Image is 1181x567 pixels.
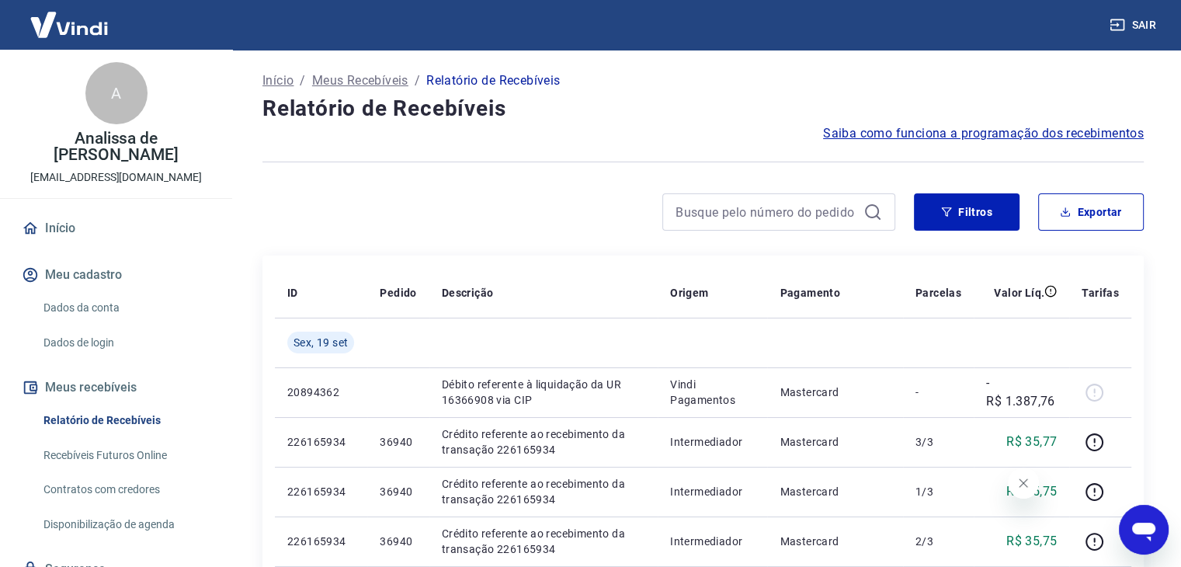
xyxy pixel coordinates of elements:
p: Crédito referente ao recebimento da transação 226165934 [442,526,645,557]
p: Relatório de Recebíveis [426,71,560,90]
p: Mastercard [780,484,891,499]
p: - [915,384,961,400]
p: Parcelas [915,285,961,301]
p: 1/3 [915,484,961,499]
p: Intermediador [670,434,755,450]
a: Meus Recebíveis [312,71,408,90]
p: 3/3 [915,434,961,450]
p: Analissa de [PERSON_NAME] [12,130,220,163]
p: Mastercard [780,434,891,450]
p: -R$ 1.387,76 [986,374,1057,411]
p: / [415,71,420,90]
p: Intermediador [670,534,755,549]
p: Mastercard [780,384,891,400]
a: Início [19,211,214,245]
p: 36940 [380,534,416,549]
p: Descrição [442,285,494,301]
p: [EMAIL_ADDRESS][DOMAIN_NAME] [30,169,202,186]
p: 226165934 [287,484,355,499]
div: A [85,62,148,124]
p: Pagamento [780,285,840,301]
a: Recebíveis Futuros Online [37,440,214,471]
iframe: Fechar mensagem [1008,468,1039,499]
a: Dados de login [37,327,214,359]
p: Crédito referente ao recebimento da transação 226165934 [442,426,645,457]
a: Dados da conta [37,292,214,324]
p: Pedido [380,285,416,301]
p: Intermediador [670,484,755,499]
p: 20894362 [287,384,355,400]
p: 226165934 [287,434,355,450]
input: Busque pelo número do pedido [676,200,857,224]
a: Início [262,71,294,90]
img: Vindi [19,1,120,48]
a: Disponibilização de agenda [37,509,214,541]
p: Mastercard [780,534,891,549]
button: Exportar [1038,193,1144,231]
p: R$ 35,75 [1006,482,1057,501]
button: Meus recebíveis [19,370,214,405]
a: Contratos com credores [37,474,214,506]
p: Tarifas [1082,285,1119,301]
p: Vindi Pagamentos [670,377,755,408]
iframe: Botão para abrir a janela de mensagens [1119,505,1169,555]
button: Meu cadastro [19,258,214,292]
span: Olá! Precisa de ajuda? [9,11,130,23]
p: R$ 35,77 [1006,433,1057,451]
p: 226165934 [287,534,355,549]
p: 2/3 [915,534,961,549]
p: R$ 35,75 [1006,532,1057,551]
a: Relatório de Recebíveis [37,405,214,437]
p: Crédito referente ao recebimento da transação 226165934 [442,476,645,507]
p: Valor Líq. [994,285,1044,301]
p: 36940 [380,434,416,450]
span: Sex, 19 set [294,335,348,350]
p: ID [287,285,298,301]
p: 36940 [380,484,416,499]
a: Saiba como funciona a programação dos recebimentos [823,124,1144,143]
p: / [300,71,305,90]
p: Origem [670,285,708,301]
button: Sair [1106,11,1162,40]
p: Débito referente à liquidação da UR 16366908 via CIP [442,377,645,408]
h4: Relatório de Recebíveis [262,93,1144,124]
button: Filtros [914,193,1019,231]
